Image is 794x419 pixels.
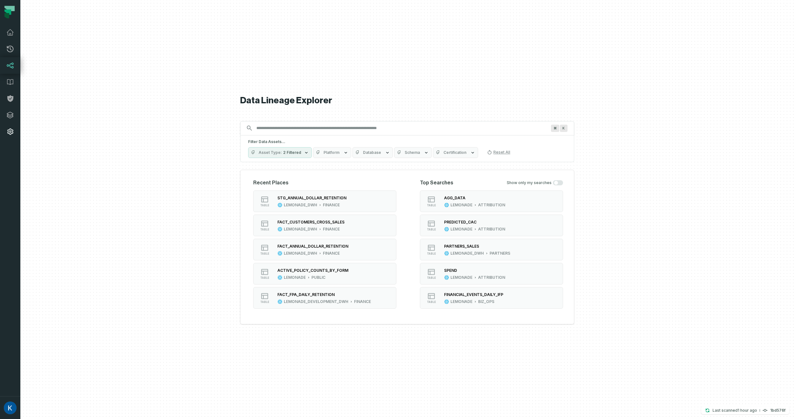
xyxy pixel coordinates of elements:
span: Press ⌘ + K to focus the search bar [560,125,568,132]
h1: Data Lineage Explorer [240,95,574,106]
relative-time: Sep 17, 2025, 3:44 PM EDT [738,408,757,413]
p: Last scanned [713,407,757,414]
img: avatar of Kai Welsh [4,402,17,414]
button: Last scanned[DATE] 3:44:55 PM1bd576f [701,407,789,414]
span: Press ⌘ + K to focus the search bar [551,125,559,132]
h4: 1bd576f [770,409,785,412]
